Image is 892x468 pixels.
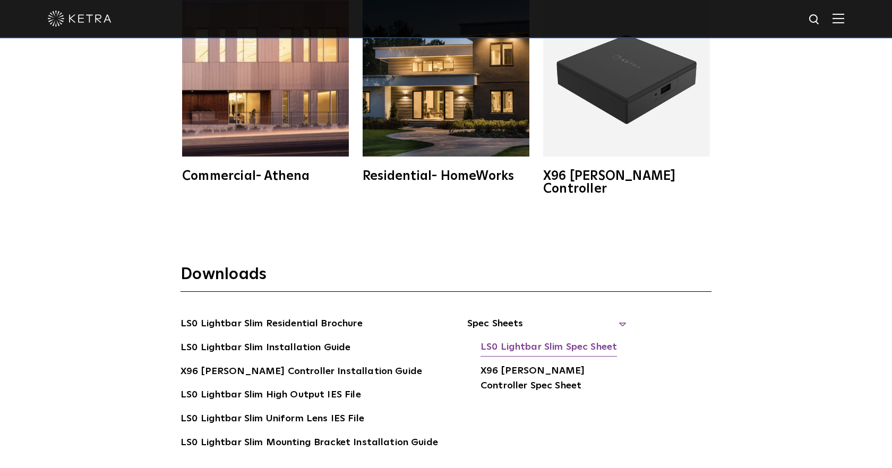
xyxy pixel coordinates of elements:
[181,264,711,292] h3: Downloads
[363,170,529,183] div: Residential- HomeWorks
[182,170,349,183] div: Commercial- Athena
[543,170,710,195] div: X96 [PERSON_NAME] Controller
[481,340,617,357] a: LS0 Lightbar Slim Spec Sheet
[181,316,363,333] a: LS0 Lightbar Slim Residential Brochure
[833,13,844,23] img: Hamburger%20Nav.svg
[181,411,364,428] a: LS0 Lightbar Slim Uniform Lens IES File
[181,387,361,404] a: LS0 Lightbar Slim High Output IES File
[467,316,627,340] span: Spec Sheets
[808,13,821,27] img: search icon
[481,363,627,396] a: X96 [PERSON_NAME] Controller Spec Sheet
[48,11,111,27] img: ketra-logo-2019-white
[181,435,438,452] a: LS0 Lightbar Slim Mounting Bracket Installation Guide
[181,340,350,357] a: LS0 Lightbar Slim Installation Guide
[181,364,422,381] a: X96 [PERSON_NAME] Controller Installation Guide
